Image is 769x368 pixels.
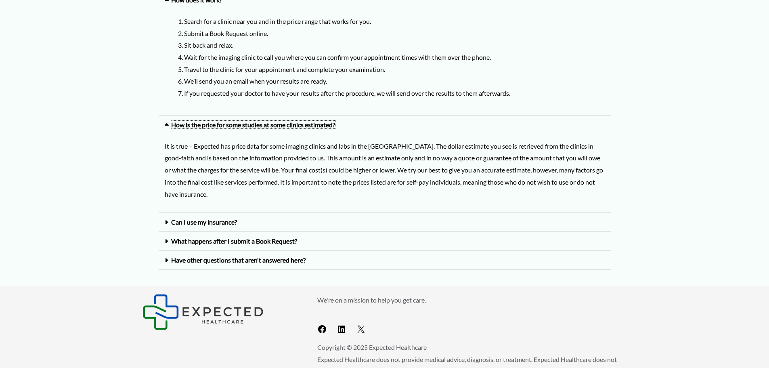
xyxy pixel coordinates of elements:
[184,63,605,76] li: Travel to the clinic for your appointment and complete your examination.
[159,9,611,116] div: How does it work?
[171,121,335,128] a: How is the price for some studies at some clinics estimated?
[184,75,605,87] li: We’ll send you an email when your results are ready.
[159,213,611,232] div: Can I use my insurance?
[317,294,627,306] p: We're on a mission to help you get care.
[159,116,611,134] div: How is the price for some studies at some clinics estimated?
[171,256,306,264] a: Have other questions that aren't answered here?
[317,343,427,351] span: Copyright © 2025 Expected Healthcare
[165,140,605,200] p: It is true – Expected has price data for some imaging clinics and labs in the [GEOGRAPHIC_DATA]. ...
[184,51,605,63] li: Wait for the imaging clinic to call you where you can confirm your appointment times with them ov...
[184,39,605,51] li: Sit back and relax.
[159,251,611,270] div: Have other questions that aren't answered here?
[184,87,605,99] li: If you requested your doctor to have your results after the procedure, we will send over the resu...
[159,232,611,251] div: What happens after I submit a Book Request?
[171,237,297,245] a: What happens after I submit a Book Request?
[159,134,611,213] div: How is the price for some studies at some clinics estimated?
[142,294,264,330] img: Expected Healthcare Logo - side, dark font, small
[142,294,297,330] aside: Footer Widget 1
[317,294,627,337] aside: Footer Widget 2
[184,27,605,40] li: Submit a Book Request online.
[184,15,605,27] li: Search for a clinic near you and in the price range that works for you.
[171,218,237,226] a: Can I use my insurance?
